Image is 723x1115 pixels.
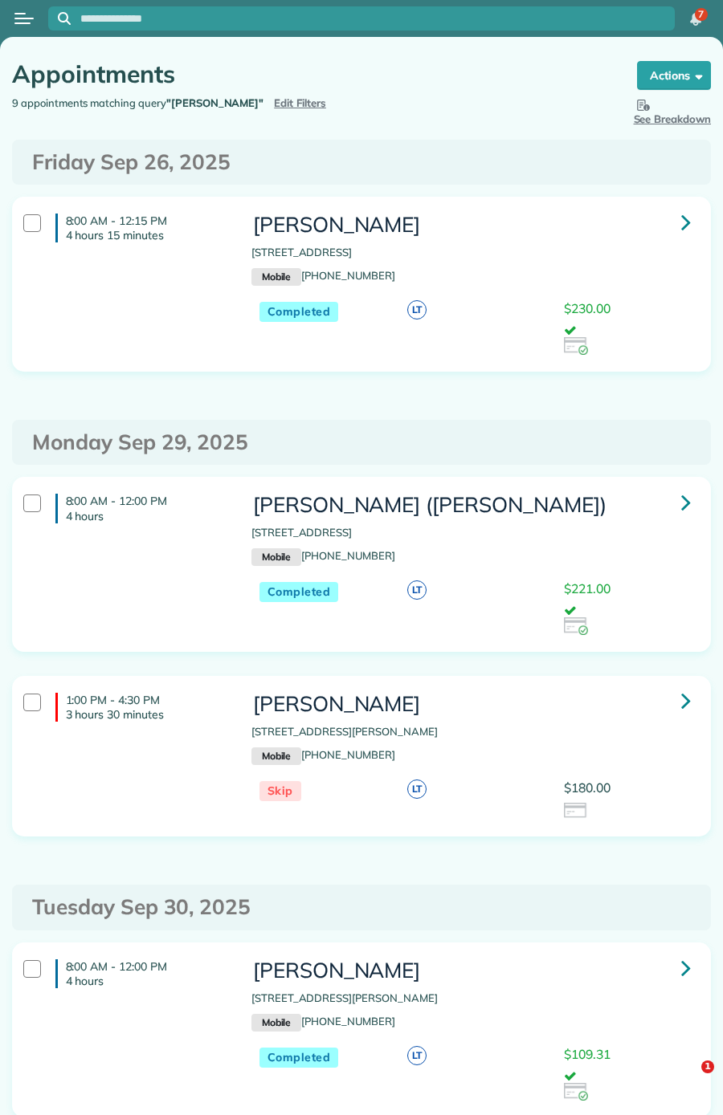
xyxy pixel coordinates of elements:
button: Open menu [14,10,34,27]
h3: [PERSON_NAME] [251,214,696,237]
p: [STREET_ADDRESS][PERSON_NAME] [251,724,696,740]
img: icon_credit_card_success-27c2c4fc500a7f1a58a13ef14842cb958d03041fefb464fd2e53c949a5770e83.png [564,337,588,355]
h4: 8:00 AM - 12:00 PM [55,959,239,988]
p: 4 hours [66,509,239,523]
small: Mobile [251,268,301,286]
h3: [PERSON_NAME] ([PERSON_NAME]) [251,494,696,517]
p: [STREET_ADDRESS][PERSON_NAME] [251,991,696,1007]
span: Completed [259,582,339,602]
h4: 8:00 AM - 12:00 PM [55,494,239,523]
h4: 1:00 PM - 4:30 PM [55,693,239,722]
nav: Main [672,1,723,36]
h3: Tuesday Sep 30, 2025 [32,896,691,919]
span: LT [407,300,427,319]
p: 4 hours 15 minutes [66,228,239,242]
div: 7 unread notifications [679,2,713,37]
span: 1 [701,1060,714,1073]
p: [STREET_ADDRESS] [251,525,696,541]
a: Mobile[PHONE_NUMBER] [251,748,395,761]
span: LT [407,580,427,600]
strong: "[PERSON_NAME]" [166,96,263,109]
a: Mobile[PHONE_NUMBER] [251,269,395,282]
h3: [PERSON_NAME] [251,959,696,983]
button: Focus search [48,12,71,25]
a: Mobile[PHONE_NUMBER] [251,1015,395,1028]
a: Edit Filters [274,96,326,109]
small: Mobile [251,747,301,765]
p: 4 hours [66,974,239,988]
span: Completed [259,302,339,322]
button: Actions [637,61,711,90]
img: icon_credit_card_success-27c2c4fc500a7f1a58a13ef14842cb958d03041fefb464fd2e53c949a5770e83.png [564,617,588,635]
span: $109.31 [564,1046,611,1062]
img: icon_credit_card_success-27c2c4fc500a7f1a58a13ef14842cb958d03041fefb464fd2e53c949a5770e83.png [564,1083,588,1101]
p: [STREET_ADDRESS] [251,245,696,261]
h4: 8:00 AM - 12:15 PM [55,214,239,242]
h1: Appointments [12,61,607,87]
a: Mobile[PHONE_NUMBER] [251,549,395,562]
button: See Breakdown [634,96,712,128]
span: $180.00 [564,779,611,796]
span: 7 [698,8,704,21]
svg: Focus search [58,12,71,25]
span: $221.00 [564,580,611,596]
iframe: Intercom live chat [668,1060,707,1099]
h3: Monday Sep 29, 2025 [32,431,691,454]
span: Completed [259,1048,339,1068]
span: LT [407,1046,427,1065]
h3: Friday Sep 26, 2025 [32,151,691,174]
p: 3 hours 30 minutes [66,707,239,722]
span: Skip [259,781,301,801]
span: $230.00 [564,300,611,316]
h3: [PERSON_NAME] [251,693,696,716]
span: LT [407,779,427,799]
small: Mobile [251,548,301,566]
span: See Breakdown [634,96,712,125]
img: icon_credit_card_neutral-3d9a980bd25ce6dbb0f2033d7200983694762465c175678fcbc2d8f4bc43548e.png [564,803,588,820]
small: Mobile [251,1014,301,1032]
